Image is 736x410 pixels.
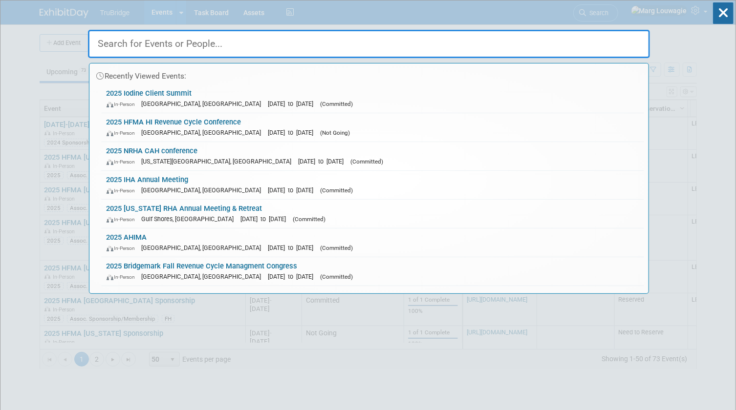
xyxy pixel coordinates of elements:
span: In-Person [107,159,140,165]
span: In-Person [107,274,140,280]
span: In-Person [107,187,140,194]
span: (Committed) [293,216,326,223]
span: [DATE] to [DATE] [268,273,319,280]
a: 2025 [US_STATE] RHA Annual Meeting & Retreat In-Person Gulf Shores, [GEOGRAPHIC_DATA] [DATE] to [... [102,200,644,228]
span: In-Person [107,216,140,223]
span: [DATE] to [DATE] [268,129,319,136]
span: [DATE] to [DATE] [241,215,291,223]
span: [GEOGRAPHIC_DATA], [GEOGRAPHIC_DATA] [142,129,266,136]
span: [GEOGRAPHIC_DATA], [GEOGRAPHIC_DATA] [142,273,266,280]
a: 2025 Iodine Client Summit In-Person [GEOGRAPHIC_DATA], [GEOGRAPHIC_DATA] [DATE] to [DATE] (Commit... [102,84,644,113]
span: [US_STATE][GEOGRAPHIC_DATA], [GEOGRAPHIC_DATA] [142,158,297,165]
a: 2025 IHA Annual Meeting In-Person [GEOGRAPHIC_DATA], [GEOGRAPHIC_DATA] [DATE] to [DATE] (Committed) [102,171,644,199]
span: [DATE] to [DATE] [268,186,319,194]
div: Recently Viewed Events: [94,63,644,84]
span: [GEOGRAPHIC_DATA], [GEOGRAPHIC_DATA] [142,186,266,194]
span: (Committed) [321,101,353,107]
span: In-Person [107,245,140,251]
span: (Committed) [321,245,353,251]
span: [GEOGRAPHIC_DATA], [GEOGRAPHIC_DATA] [142,100,266,107]
span: Gulf Shores, [GEOGRAPHIC_DATA] [142,215,239,223]
span: (Committed) [321,273,353,280]
span: In-Person [107,101,140,107]
span: [DATE] to [DATE] [268,244,319,251]
span: (Not Going) [321,129,350,136]
a: 2025 NRHA CAH conference In-Person [US_STATE][GEOGRAPHIC_DATA], [GEOGRAPHIC_DATA] [DATE] to [DATE... [102,142,644,170]
span: [DATE] to [DATE] [268,100,319,107]
input: Search for Events or People... [88,30,650,58]
a: 2025 HFMA HI Revenue Cycle Conference In-Person [GEOGRAPHIC_DATA], [GEOGRAPHIC_DATA] [DATE] to [D... [102,113,644,142]
span: (Committed) [351,158,384,165]
span: [GEOGRAPHIC_DATA], [GEOGRAPHIC_DATA] [142,244,266,251]
span: (Committed) [321,187,353,194]
a: 2025 AHIMA In-Person [GEOGRAPHIC_DATA], [GEOGRAPHIC_DATA] [DATE] to [DATE] (Committed) [102,228,644,257]
span: [DATE] to [DATE] [299,158,349,165]
a: 2025 Bridgemark Fall Revenue Cycle Managment Congress In-Person [GEOGRAPHIC_DATA], [GEOGRAPHIC_DA... [102,257,644,286]
span: In-Person [107,130,140,136]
